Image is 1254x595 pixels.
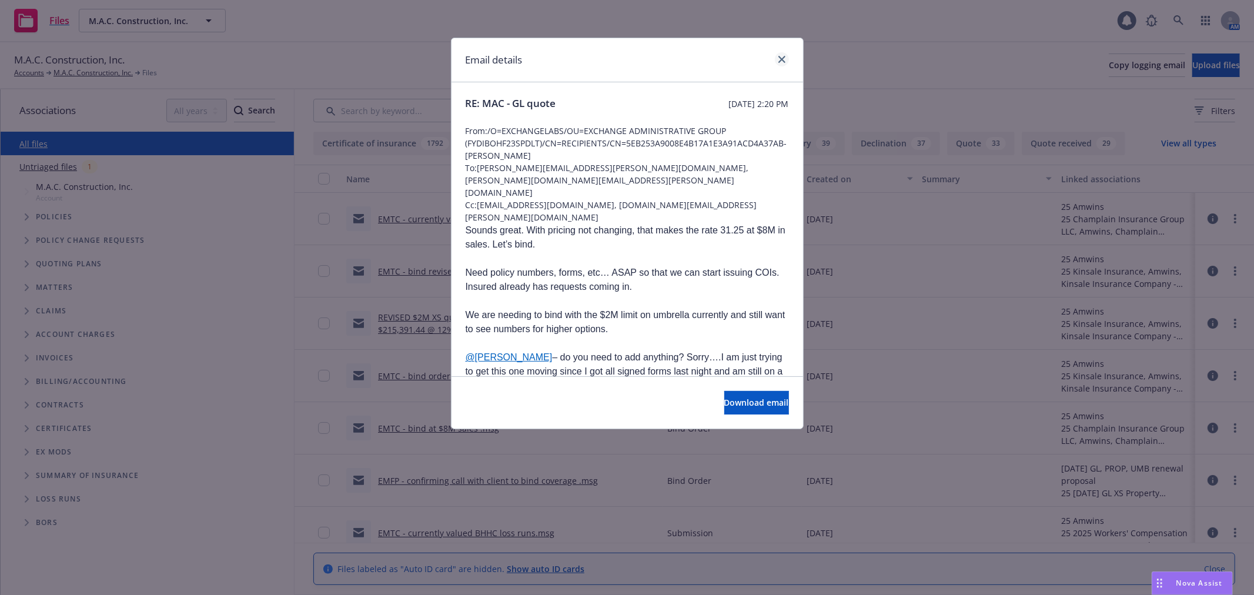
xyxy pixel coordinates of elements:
a: @[PERSON_NAME] [466,352,553,362]
a: close [775,52,789,66]
span: Sounds great. With pricing not changing, that makes the rate 31.25 at $8M in sales. Let’s bind. [466,225,785,249]
div: Drag to move [1152,572,1167,594]
span: Cc: [EMAIL_ADDRESS][DOMAIN_NAME], [DOMAIN_NAME][EMAIL_ADDRESS][PERSON_NAME][DOMAIN_NAME] [466,199,789,223]
span: To: [PERSON_NAME][EMAIL_ADDRESS][PERSON_NAME][DOMAIN_NAME], [PERSON_NAME][DOMAIN_NAME][EMAIL_ADDR... [466,162,789,199]
button: Download email [724,391,789,415]
h1: Email details [466,52,523,68]
span: Nova Assist [1176,578,1223,588]
span: From: /O=EXCHANGELABS/OU=EXCHANGE ADMINISTRATIVE GROUP (FYDIBOHF23SPDLT)/CN=RECIPIENTS/CN=5EB253A... [466,125,789,162]
span: We are needing to bind with the $2M limit on umbrella currently and still want to see numbers for... [466,310,785,334]
span: [DATE] 2:20 PM [729,98,789,110]
button: Nova Assist [1152,571,1233,595]
span: Download email [724,397,789,408]
span: Need policy numbers, forms, etc… ASAP so that we can start issuing COIs. Insured already has requ... [466,268,780,292]
span: RE: MAC - GL quote [466,96,556,111]
span: – do you need to add anything? Sorry….I am just trying to get this one moving since I got all sig... [466,352,783,390]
